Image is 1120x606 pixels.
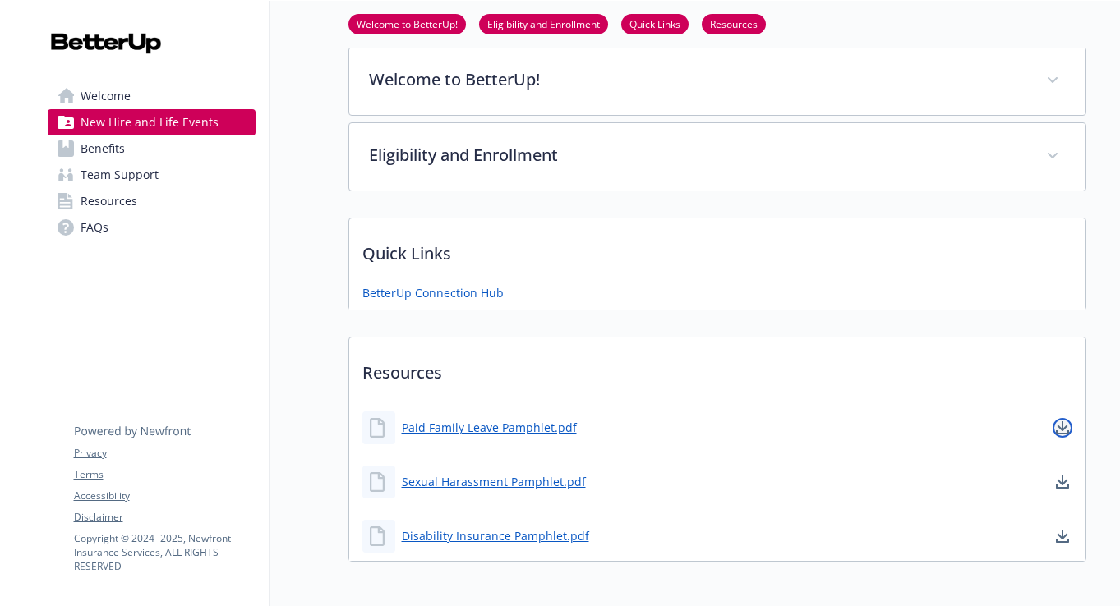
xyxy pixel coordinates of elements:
[81,214,108,241] span: FAQs
[362,284,504,301] a: BetterUp Connection Hub
[48,109,256,135] a: New Hire and Life Events
[702,16,766,31] a: Resources
[621,16,689,31] a: Quick Links
[1053,526,1072,546] a: download document
[81,109,219,135] span: New Hire and Life Events
[74,446,255,461] a: Privacy
[48,135,256,162] a: Benefits
[479,16,608,31] a: Eligibility and Enrollment
[48,214,256,241] a: FAQs
[81,162,159,188] span: Team Support
[74,531,255,573] p: Copyright © 2024 - 2025 , Newfront Insurance Services, ALL RIGHTS RESERVED
[349,48,1085,115] div: Welcome to BetterUp!
[81,135,125,162] span: Benefits
[402,473,586,490] a: Sexual Harassment Pamphlet.pdf
[81,83,131,109] span: Welcome
[1053,472,1072,492] a: download document
[402,527,589,544] a: Disability Insurance Pamphlet.pdf
[48,162,256,188] a: Team Support
[369,67,1026,92] p: Welcome to BetterUp!
[1053,418,1072,438] a: download document
[402,419,577,436] a: Paid Family Leave Pamphlet.pdf
[81,188,137,214] span: Resources
[74,510,255,525] a: Disclaimer
[349,337,1085,398] p: Resources
[349,218,1085,279] p: Quick Links
[48,188,256,214] a: Resources
[369,143,1026,168] p: Eligibility and Enrollment
[348,16,466,31] a: Welcome to BetterUp!
[349,123,1085,191] div: Eligibility and Enrollment
[48,83,256,109] a: Welcome
[74,467,255,482] a: Terms
[74,489,255,503] a: Accessibility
